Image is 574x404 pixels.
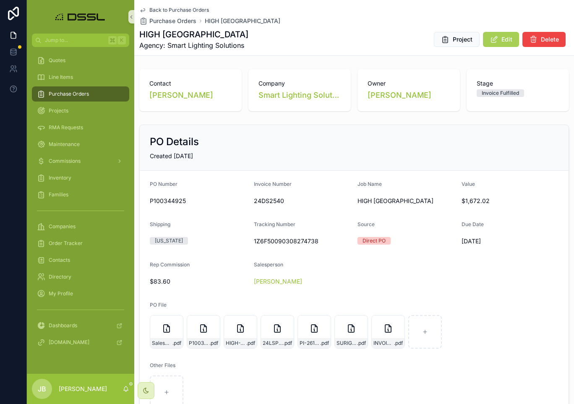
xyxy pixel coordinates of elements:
[32,34,129,47] button: Jump to...K
[394,340,403,347] span: .pdf
[482,89,519,97] div: Invoice Fulfilled
[32,103,129,118] a: Projects
[150,197,247,205] span: P100344925
[139,29,248,40] h1: HIGH [GEOGRAPHIC_DATA]
[462,237,559,245] span: [DATE]
[357,181,382,187] span: Job Name
[462,197,559,205] span: $1,672.02
[226,340,246,347] span: HIGH-TEMP-PACKING-SLIP
[254,261,283,268] span: Salesperson
[32,137,129,152] a: Maintenance
[453,35,472,44] span: Project
[150,152,193,159] span: Created [DATE]
[209,340,218,347] span: .pdf
[32,187,129,202] a: Families
[49,141,80,148] span: Maintenance
[49,339,89,346] span: [DOMAIN_NAME]
[32,286,129,301] a: My Profile
[337,340,357,347] span: SURIGOR-DN-240715271J-
[150,362,175,368] span: Other Files
[49,240,83,247] span: Order Tracker
[49,57,65,64] span: Quotes
[49,74,73,81] span: Line Items
[32,154,129,169] a: Commissions
[155,237,183,245] div: [US_STATE]
[49,223,76,230] span: Companies
[254,237,351,245] span: 1Z6F50090308274738
[27,47,134,361] div: scrollable content
[32,86,129,102] a: Purchase Orders
[258,79,341,88] span: Company
[462,221,484,227] span: Due Date
[150,261,190,268] span: Rep Commission
[49,274,71,280] span: Directory
[462,181,475,187] span: Value
[32,318,129,333] a: Dashboards
[32,53,129,68] a: Quotes
[357,197,455,205] span: HIGH [GEOGRAPHIC_DATA]
[254,197,351,205] span: 24DS2540
[150,302,167,308] span: PO File
[32,253,129,268] a: Contacts
[150,277,247,286] span: $83.60
[501,35,512,44] span: Edit
[118,37,125,44] span: K
[49,191,68,198] span: Families
[49,322,77,329] span: Dashboards
[32,70,129,85] a: Line Items
[32,170,129,185] a: Inventory
[189,340,209,347] span: P100344925-0001
[139,7,209,13] a: Back to Purchase Orders
[373,340,394,347] span: INVOICE-24DS2540
[32,236,129,251] a: Order Tracker
[32,269,129,284] a: Directory
[363,237,386,245] div: Direct PO
[172,340,181,347] span: .pdf
[205,17,280,25] a: HIGH [GEOGRAPHIC_DATA]
[152,340,172,347] span: SalesOrder_P100344925
[300,340,320,347] span: PI-261-7pcs-240W-UFO
[149,79,232,88] span: Contact
[49,124,83,131] span: RMA Requests
[150,221,170,227] span: Shipping
[541,35,559,44] span: Delete
[368,79,450,88] span: Owner
[149,7,209,13] span: Back to Purchase Orders
[246,340,255,347] span: .pdf
[49,107,68,114] span: Projects
[283,340,292,347] span: .pdf
[357,340,366,347] span: .pdf
[45,37,105,44] span: Jump to...
[483,32,519,47] button: Edit
[263,340,283,347] span: 24LSPO-HIGHTEMP
[522,32,566,47] button: Delete
[139,40,248,50] span: Agency: Smart Lighting Solutions
[139,17,196,25] a: Purchase Orders
[434,32,480,47] button: Project
[38,384,46,394] span: JB
[53,10,109,23] img: App logo
[32,335,129,350] a: [DOMAIN_NAME]
[149,89,213,101] a: [PERSON_NAME]
[32,219,129,234] a: Companies
[49,290,73,297] span: My Profile
[254,277,302,286] span: [PERSON_NAME]
[49,91,89,97] span: Purchase Orders
[49,257,70,263] span: Contacts
[368,89,431,101] a: [PERSON_NAME]
[150,135,199,149] h2: PO Details
[320,340,329,347] span: .pdf
[59,385,107,393] p: [PERSON_NAME]
[49,158,81,164] span: Commissions
[150,181,177,187] span: PO Number
[357,221,375,227] span: Source
[149,17,196,25] span: Purchase Orders
[254,221,295,227] span: Tracking Number
[477,79,559,88] span: Stage
[49,175,71,181] span: Inventory
[258,89,341,101] span: Smart Lighting Solutions
[32,120,129,135] a: RMA Requests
